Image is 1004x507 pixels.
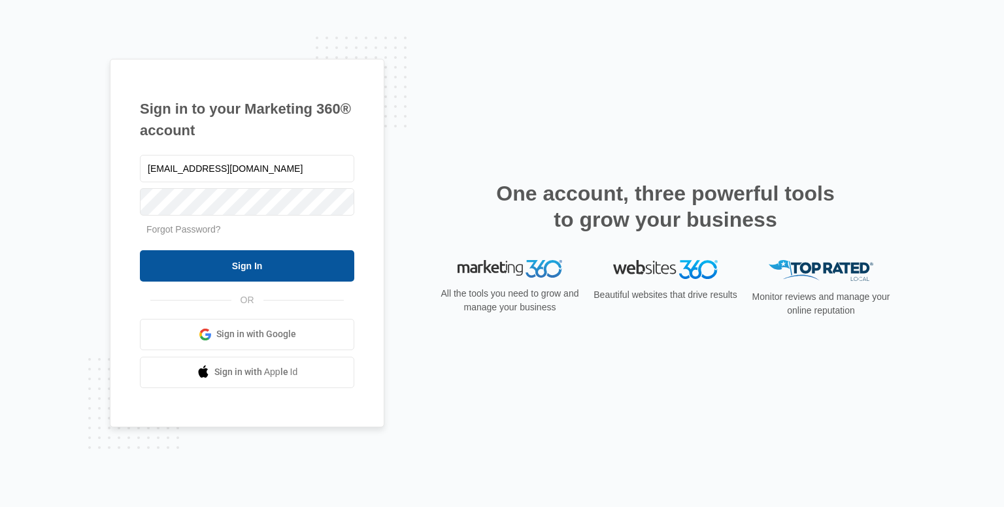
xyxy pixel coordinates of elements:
[140,155,354,182] input: Email
[492,180,839,233] h2: One account, three powerful tools to grow your business
[592,288,739,302] p: Beautiful websites that drive results
[231,293,263,307] span: OR
[216,327,296,341] span: Sign in with Google
[437,287,583,314] p: All the tools you need to grow and manage your business
[613,260,718,279] img: Websites 360
[214,365,298,379] span: Sign in with Apple Id
[458,260,562,278] img: Marketing 360
[140,98,354,141] h1: Sign in to your Marketing 360® account
[146,224,221,235] a: Forgot Password?
[140,319,354,350] a: Sign in with Google
[140,250,354,282] input: Sign In
[140,357,354,388] a: Sign in with Apple Id
[769,260,873,282] img: Top Rated Local
[748,290,894,318] p: Monitor reviews and manage your online reputation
